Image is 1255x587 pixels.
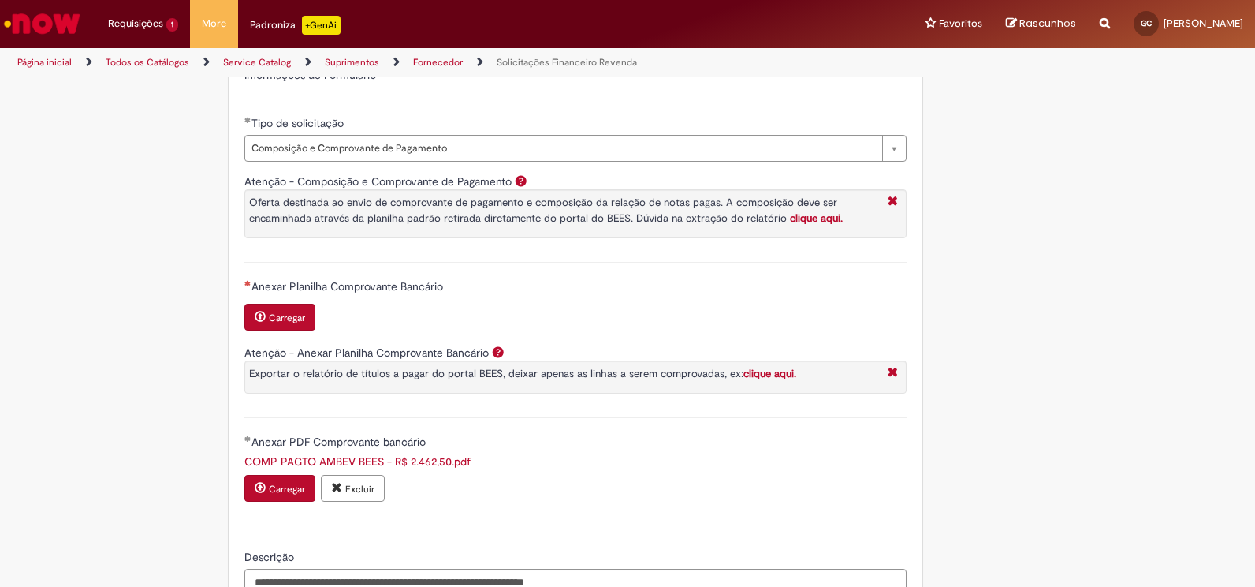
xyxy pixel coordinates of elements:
[249,196,843,225] span: Oferta destinada ao envio de comprovante de pagamento e composição da relação de notas pagas. A c...
[1006,17,1076,32] a: Rascunhos
[244,454,471,469] a: Download de COMP PAGTO AMBEV BEES - R$ 2.462,50.pdf
[17,56,72,69] a: Página inicial
[108,16,163,32] span: Requisições
[1019,16,1076,31] span: Rascunhos
[244,174,512,189] label: Atenção - Composição e Comprovante de Pagamento
[321,475,385,502] button: Excluir anexo COMP PAGTO AMBEV BEES - R$ 2.462,50.pdf
[251,435,429,449] span: Anexar PDF Comprovante bancário
[251,279,446,293] span: Anexar Planilha Comprovante Bancário
[269,483,305,495] small: Carregar
[743,367,796,380] a: clique aqui.
[251,136,874,161] span: Composição e Comprovante de Pagamento
[244,550,297,564] span: Descrição
[489,346,508,358] span: Ajuda para Atenção - Anexar Planilha Comprovante Bancário
[244,117,251,123] span: Obrigatório Preenchido
[223,56,291,69] a: Service Catalog
[202,16,226,32] span: More
[325,56,379,69] a: Suprimentos
[12,48,825,77] ul: Trilhas de página
[244,304,315,331] button: Carregar anexo de Anexar Planilha Comprovante Bancário Required
[269,312,305,324] small: Carregar
[244,68,376,82] label: Informações de Formulário
[2,8,83,39] img: ServiceNow
[939,16,982,32] span: Favoritos
[244,436,251,442] span: Obrigatório Preenchido
[106,56,189,69] a: Todos os Catálogos
[1141,18,1152,28] span: GC
[497,56,637,69] a: Solicitações Financeiro Revenda
[884,365,902,382] i: Fechar More information Por question_atencao_comprovante_bancario
[413,56,463,69] a: Fornecedor
[512,174,531,187] span: Ajuda para Atenção - Composição e Comprovante de Pagamento
[166,18,178,32] span: 1
[251,116,347,130] span: Tipo de solicitação
[244,346,489,360] label: Atenção - Anexar Planilha Comprovante Bancário
[790,211,843,225] a: clique aqui.
[250,16,341,35] div: Padroniza
[345,483,374,495] small: Excluir
[884,194,902,211] i: Fechar More information Por question_atencao
[302,16,341,35] p: +GenAi
[244,475,315,502] button: Carregar anexo de Anexar PDF Comprovante bancário Required
[244,280,251,286] span: Necessários
[1164,17,1243,30] span: [PERSON_NAME]
[249,367,796,380] span: Exportar o relatório de títulos a pagar do portal BEES, deixar apenas as linhas a serem comprovad...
